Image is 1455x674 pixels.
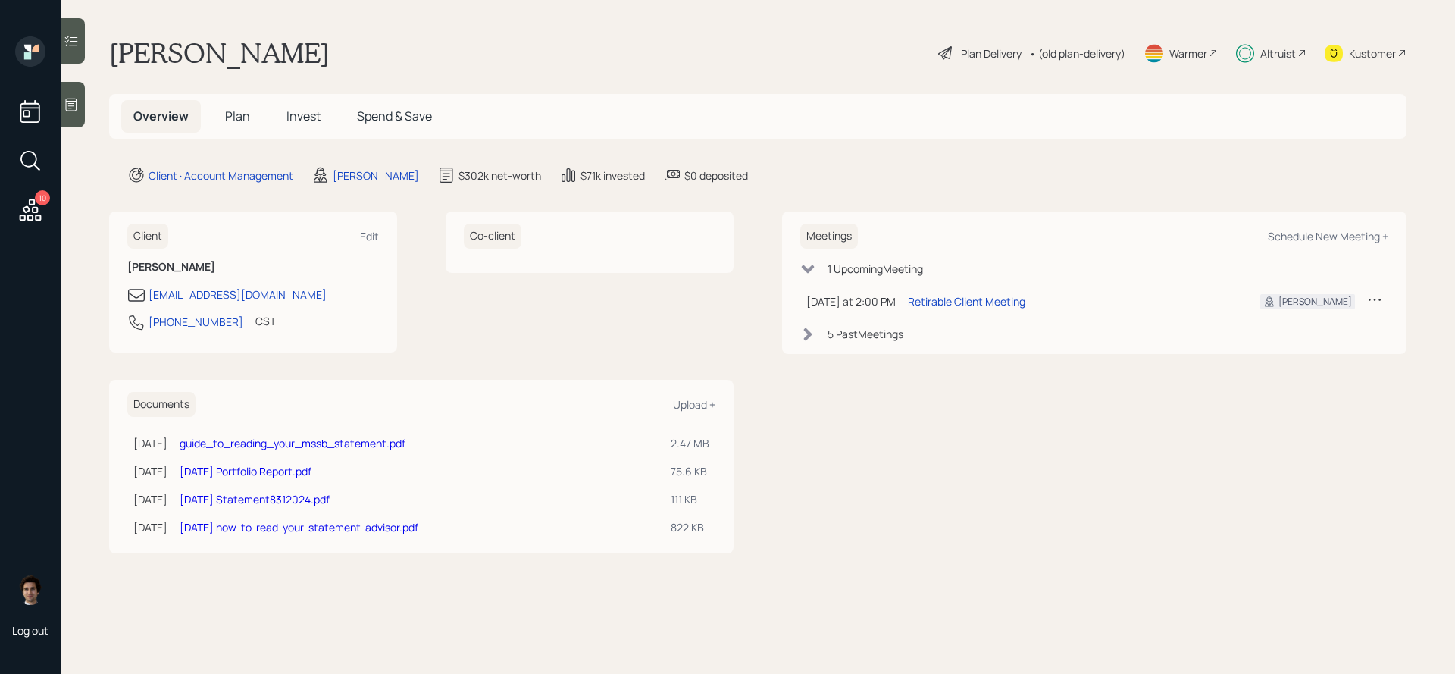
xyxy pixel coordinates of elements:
div: [DATE] [133,463,167,479]
div: [PERSON_NAME] [1278,295,1352,309]
span: Plan [225,108,250,124]
a: guide_to_reading_your_mssb_statement.pdf [180,436,405,450]
div: Client · Account Management [149,168,293,183]
a: [DATE] Statement8312024.pdf [180,492,330,506]
div: Retirable Client Meeting [908,293,1025,309]
div: [DATE] [133,491,167,507]
div: 10 [35,190,50,205]
span: Overview [133,108,189,124]
div: 75.6 KB [671,463,709,479]
div: [DATE] at 2:00 PM [806,293,896,309]
div: Warmer [1169,45,1207,61]
div: [DATE] [133,435,167,451]
a: [DATE] Portfolio Report.pdf [180,464,311,478]
div: 2.47 MB [671,435,709,451]
div: Schedule New Meeting + [1268,229,1388,243]
div: [PERSON_NAME] [333,168,419,183]
h6: Meetings [800,224,858,249]
a: [DATE] how-to-read-your-statement-advisor.pdf [180,520,418,534]
div: 5 Past Meeting s [828,326,903,342]
h6: Documents [127,392,196,417]
div: Log out [12,623,48,638]
span: Invest [286,108,321,124]
div: • (old plan-delivery) [1029,45,1125,61]
div: CST [255,313,276,329]
div: [EMAIL_ADDRESS][DOMAIN_NAME] [149,287,327,303]
img: harrison-schaefer-headshot-2.png [15,575,45,605]
div: $302k net-worth [458,168,541,183]
div: Altruist [1260,45,1296,61]
h6: [PERSON_NAME] [127,261,379,274]
h6: Client [127,224,168,249]
div: $71k invested [580,168,645,183]
div: Upload + [673,397,715,412]
div: 822 KB [671,519,709,535]
div: Edit [360,229,379,243]
div: [PHONE_NUMBER] [149,314,243,330]
div: Plan Delivery [961,45,1022,61]
div: $0 deposited [684,168,748,183]
h1: [PERSON_NAME] [109,36,330,70]
span: Spend & Save [357,108,432,124]
div: [DATE] [133,519,167,535]
h6: Co-client [464,224,521,249]
div: Kustomer [1349,45,1396,61]
div: 1 Upcoming Meeting [828,261,923,277]
div: 111 KB [671,491,709,507]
